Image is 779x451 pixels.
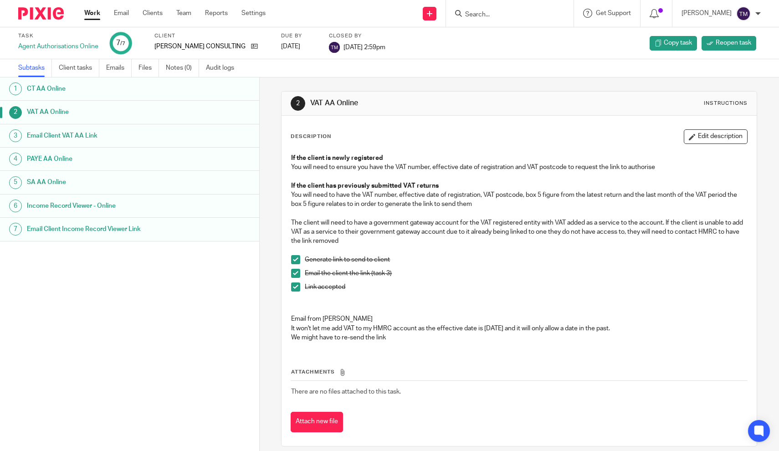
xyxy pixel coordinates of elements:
a: Reports [205,9,228,18]
div: 7 [116,38,125,48]
a: Clients [143,9,163,18]
h1: Email Client Income Record Viewer Link [27,222,176,236]
div: 4 [9,153,22,165]
h1: PAYE AA Online [27,152,176,166]
h1: Income Record Viewer - Online [27,199,176,213]
small: /7 [120,41,125,46]
div: 2 [9,106,22,119]
h1: Email Client VAT AA Link [27,129,176,143]
a: Reopen task [702,36,756,51]
p: It won't let me add VAT to my HMRC account as the effective date is [DATE] and it will only allow... [291,324,747,333]
img: svg%3E [329,42,340,53]
a: Subtasks [18,59,52,77]
p: Email the client the link (task 3) [305,269,747,278]
div: Agent Authorisations Online [18,42,98,51]
div: 6 [9,200,22,212]
div: [DATE] [281,42,318,51]
button: Attach new file [291,412,343,432]
p: Link accepted [305,282,747,292]
strong: If the client has previously submitted VAT returns [291,183,439,189]
div: 7 [9,223,22,236]
h1: CT AA Online [27,82,176,96]
a: Client tasks [59,59,99,77]
span: There are no files attached to this task. [291,389,401,395]
label: Due by [281,32,318,40]
h1: VAT AA Online [310,98,539,108]
input: Search [464,11,546,19]
p: We might have to re-send the link [291,333,747,342]
img: svg%3E [736,6,751,21]
span: [DATE] 2:59pm [343,44,385,50]
span: Reopen task [716,38,751,47]
p: Generate link to send to client [305,255,747,264]
label: Closed by [329,32,385,40]
h1: SA AA Online [27,175,176,189]
span: Attachments [291,369,335,374]
a: Settings [241,9,266,18]
img: Pixie [18,7,64,20]
span: Get Support [596,10,631,16]
a: Copy task [650,36,697,51]
a: Emails [106,59,132,77]
p: You will need to have the VAT number, effective date of registration, VAT postcode, box 5 figure ... [291,190,747,209]
span: Copy task [664,38,692,47]
strong: If the client is newly registered [291,155,383,161]
a: Work [84,9,100,18]
a: Notes (0) [166,59,199,77]
div: 5 [9,176,22,189]
label: Client [154,32,270,40]
p: Email from [PERSON_NAME] [291,314,747,323]
a: Email [114,9,129,18]
div: Instructions [704,100,748,107]
a: Team [176,9,191,18]
div: 2 [291,96,305,111]
button: Edit description [684,129,748,144]
div: 3 [9,129,22,142]
p: Description [291,133,331,140]
div: 1 [9,82,22,95]
a: Audit logs [206,59,241,77]
p: [PERSON_NAME] CONSULTING LTD [154,42,246,51]
a: Files [138,59,159,77]
h1: VAT AA Online [27,105,176,119]
label: Task [18,32,98,40]
p: [PERSON_NAME] [682,9,732,18]
p: The client will need to have a government gateway account for the VAT registered entity with VAT ... [291,218,747,246]
p: You will need to ensure you have the VAT number, effective date of registration and VAT postcode ... [291,163,747,172]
